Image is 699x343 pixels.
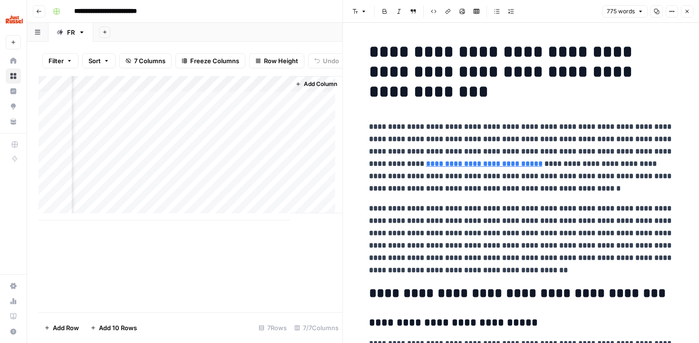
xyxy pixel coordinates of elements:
span: Filter [49,56,64,66]
span: Sort [88,56,101,66]
button: Undo [308,53,345,68]
a: Usage [6,294,21,309]
img: Just Russel Logo [6,11,23,28]
button: Help + Support [6,324,21,339]
span: Row Height [264,56,298,66]
button: 7 Columns [119,53,172,68]
span: 7 Columns [134,56,165,66]
span: Freeze Columns [190,56,239,66]
button: Row Height [249,53,304,68]
a: Opportunities [6,99,21,114]
div: 7 Rows [255,320,291,335]
div: FR [67,28,75,37]
span: Add Column [304,80,337,88]
button: Add Column [291,78,341,90]
a: Your Data [6,114,21,129]
div: 7/7 Columns [291,320,342,335]
button: Add Row [39,320,85,335]
span: Add 10 Rows [99,323,137,333]
a: Insights [6,84,21,99]
span: 775 words [607,7,635,16]
a: Learning Hub [6,309,21,324]
a: Settings [6,278,21,294]
a: Browse [6,68,21,84]
a: Home [6,53,21,68]
button: Sort [82,53,116,68]
button: 775 words [602,5,648,18]
button: Add 10 Rows [85,320,143,335]
button: Filter [42,53,78,68]
button: Freeze Columns [175,53,245,68]
button: Workspace: Just Russel [6,8,21,31]
a: FR [49,23,93,42]
span: Add Row [53,323,79,333]
span: Undo [323,56,339,66]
